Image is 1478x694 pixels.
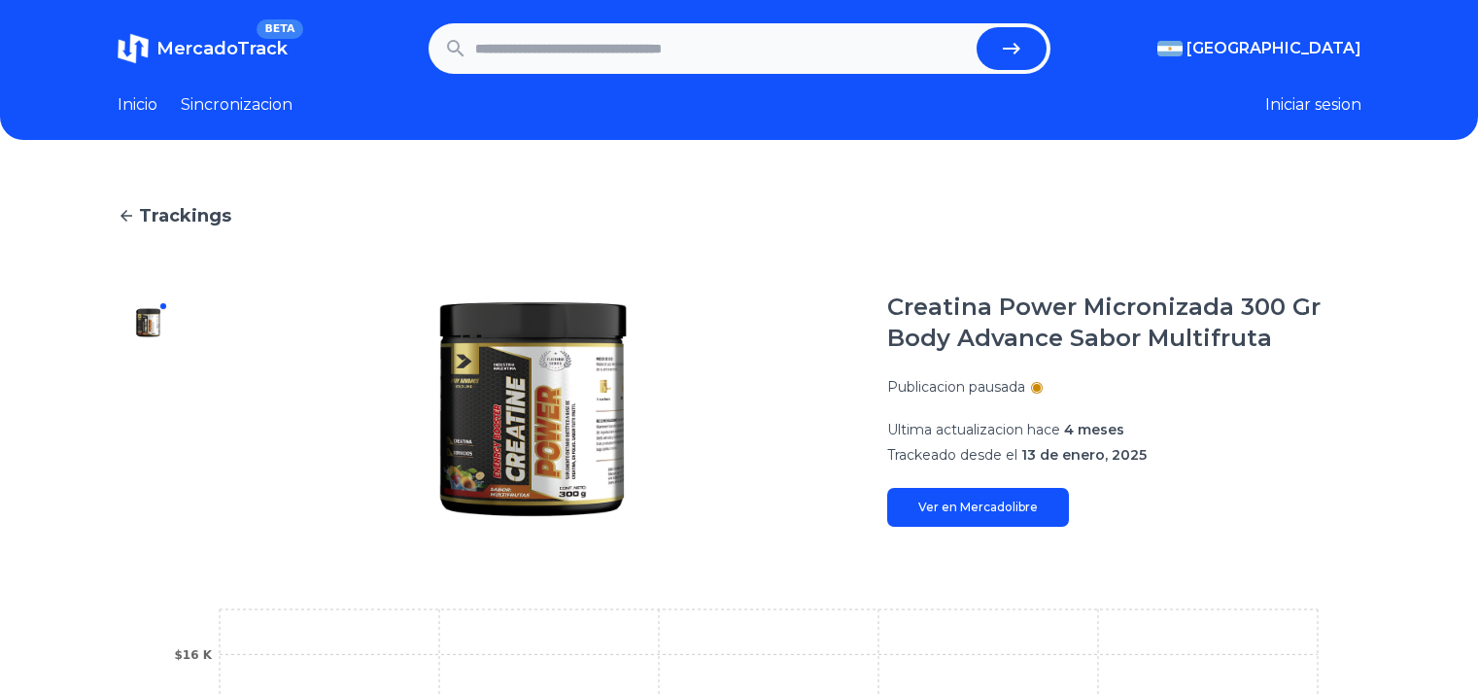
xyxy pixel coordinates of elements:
[257,19,302,39] span: BETA
[118,33,288,64] a: MercadoTrackBETA
[1186,37,1361,60] span: [GEOGRAPHIC_DATA]
[1064,421,1124,438] span: 4 meses
[887,446,1017,464] span: Trackeado desde el
[1157,37,1361,60] button: [GEOGRAPHIC_DATA]
[887,292,1361,354] h1: Creatina Power Micronizada 300 Gr Body Advance Sabor Multifruta
[139,202,231,229] span: Trackings
[118,202,1361,229] a: Trackings
[156,38,288,59] span: MercadoTrack
[133,307,164,338] img: Creatina Power Micronizada 300 Gr Body Advance Sabor Multifruta
[219,292,848,527] img: Creatina Power Micronizada 300 Gr Body Advance Sabor Multifruta
[1157,41,1183,56] img: Argentina
[118,93,157,117] a: Inicio
[181,93,292,117] a: Sincronizacion
[887,488,1069,527] a: Ver en Mercadolibre
[887,377,1025,397] p: Publicacion pausada
[174,648,212,662] tspan: $16 K
[1265,93,1361,117] button: Iniciar sesion
[1021,446,1147,464] span: 13 de enero, 2025
[887,421,1060,438] span: Ultima actualizacion hace
[118,33,149,64] img: MercadoTrack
